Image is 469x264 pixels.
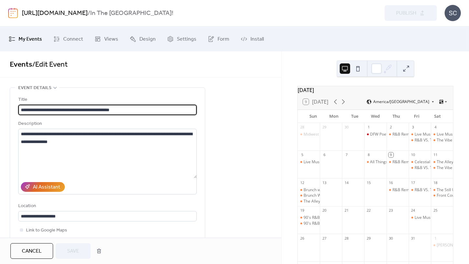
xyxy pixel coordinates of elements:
div: Brunch with The Band Live Music by [PERSON_NAME] & The Razz Band [304,187,432,193]
div: The Alley Music House Concert Series presents Dej Loaf [298,199,320,204]
div: 16 [389,180,393,185]
div: 27 [322,236,327,241]
a: Install [236,29,269,49]
div: 90's R&B House Party Live By R.J. Mitchell & Bronzeville [298,221,320,226]
div: Midwest 2 Dallas – NFL Watch Party Series (Midwest Bar) [304,132,407,137]
div: Live Music Performance by TMarsh [409,132,431,137]
div: All Things Open Mic [364,159,386,165]
div: Thu [386,110,406,123]
div: Celestial Clockwork Live Featuring Jay Carlos [409,159,431,165]
div: 12 [300,180,305,185]
div: 30 [344,125,349,130]
div: R&B Remix Thursdays [387,132,409,137]
div: 20 [322,208,327,213]
span: Settings [177,34,196,44]
a: Settings [162,29,201,49]
div: R&B VS. THE TRAP [409,187,431,193]
div: R&B VS. THE TRAP [415,138,448,143]
div: 31 [411,236,416,241]
div: The Still Unlearning Tour [431,187,453,193]
span: Views [104,34,118,44]
span: Event details [18,84,51,92]
div: 23 [389,208,393,213]
a: Events [10,58,32,72]
div: Live Music Performance by Don Diego & The Razz Band [298,159,320,165]
div: R&B VS. THE TRAP [409,138,431,143]
div: 10 [411,152,416,157]
div: Brunch With The Band Live Music by [PERSON_NAME] & The Razz Band [304,193,432,198]
div: 29 [366,236,371,241]
div: The Vibe [437,138,452,143]
div: Title [18,96,195,104]
span: Design [139,34,156,44]
button: AI Assistant [21,182,65,192]
b: In The [GEOGRAPHIC_DATA]! [90,7,173,20]
div: 7 [344,152,349,157]
a: Design [125,29,161,49]
div: Location [18,202,195,210]
a: My Events [4,29,47,49]
div: 9 [389,152,393,157]
div: Fri [406,110,427,123]
div: R&B Remix Thursdays [392,132,432,137]
div: R&B VS. THE TRAP [409,165,431,171]
div: 4 [433,125,438,130]
div: SC [445,5,461,21]
div: 21 [344,208,349,213]
span: America/[GEOGRAPHIC_DATA] [373,100,429,104]
div: The Alley Music House Concert Series presents Kevin Hawkins Live [431,159,453,165]
div: 3 [411,125,416,130]
div: 8 [366,152,371,157]
div: 14 [344,180,349,185]
div: 17 [411,180,416,185]
div: 29 [322,125,327,130]
span: My Events [19,34,42,44]
span: / Edit Event [32,58,68,72]
div: Wed [365,110,386,123]
b: / [88,7,90,20]
div: 24 [411,208,416,213]
div: 15 [366,180,371,185]
div: R&B Remix Thursdays [392,159,432,165]
div: Midwest 2 Dallas – NFL Watch Party Series (Midwest Bar) [298,132,320,137]
div: Front Cover Band Live [431,193,453,198]
span: Link to Google Maps [26,227,67,234]
div: DFW Poetry Slam [364,132,386,137]
div: The Vibe [431,165,453,171]
div: Live Music Performance by [PERSON_NAME] & The Razz Band [304,159,416,165]
div: Live Music Performance by Don Diego & The Razz Band [409,215,431,220]
div: 28 [300,125,305,130]
div: 11 [433,152,438,157]
div: Description [18,120,195,128]
div: Live Music Performance by Smoke & The Playlist [431,132,453,137]
div: The Vibe [431,138,453,143]
span: Connect [63,34,83,44]
div: R&B Remix Thursdays [387,187,409,193]
div: DFW Poetry Slam [370,132,401,137]
div: 1 [433,236,438,241]
div: Tue [344,110,365,123]
span: Cancel [22,247,42,255]
button: Cancel [10,243,53,259]
a: Views [90,29,123,49]
div: Sun [303,110,324,123]
div: R&B VS. THE TRAP [415,165,448,171]
span: Form [218,34,229,44]
div: R&B VS. THE TRAP [415,187,448,193]
a: [URL][DOMAIN_NAME] [22,7,88,20]
div: 6 [322,152,327,157]
div: All Things Open Mic [370,159,406,165]
div: Sat [427,110,448,123]
a: Connect [49,29,88,49]
div: R&B Remix Thursdays [387,159,409,165]
div: [DATE] [298,86,453,94]
div: 28 [344,236,349,241]
div: Brunch With The Band Live Music by Don Diego & The Razz Band [298,193,320,198]
div: 2 [389,125,393,130]
div: 25 [433,208,438,213]
div: 19 [300,208,305,213]
div: 30 [389,236,393,241]
div: R&B Remix Thursdays [392,187,432,193]
span: Install [250,34,264,44]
